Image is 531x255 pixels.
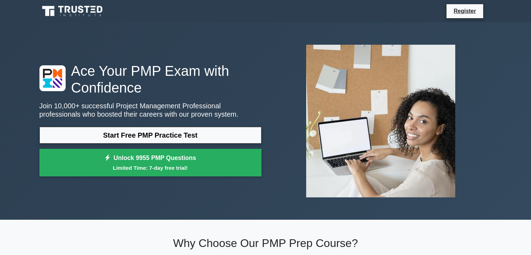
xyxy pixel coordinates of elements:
[449,7,480,15] a: Register
[39,149,261,177] a: Unlock 9955 PMP QuestionsLimited Time: 7-day free trial!
[48,164,253,172] small: Limited Time: 7-day free trial!
[39,63,261,96] h1: Ace Your PMP Exam with Confidence
[39,102,261,118] p: Join 10,000+ successful Project Management Professional professionals who boosted their careers w...
[39,236,492,250] h2: Why Choose Our PMP Prep Course?
[39,127,261,144] a: Start Free PMP Practice Test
